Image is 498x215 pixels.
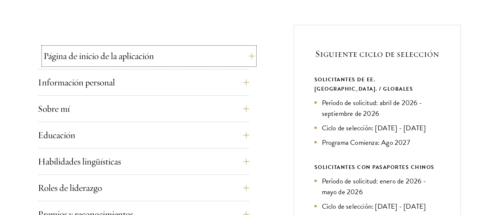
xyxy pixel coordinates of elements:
[314,97,440,119] li: Período de solicitud: abril de 2026 - septiembre de 2026
[314,201,440,212] li: Ciclo de selección: [DATE] - [DATE]
[38,126,249,144] button: Educación
[38,179,249,197] button: Roles de liderazgo
[314,176,440,197] li: Período de solicitud: enero de 2026 - mayo de 2026
[314,137,440,148] li: Programa Comienza: Ago 2027
[38,74,249,91] button: Información personal
[314,75,440,94] div: SOLICITANTES DE EE. [GEOGRAPHIC_DATA]. / GLOBALES
[314,123,440,133] li: Ciclo de selección: [DATE] - [DATE]
[314,48,440,60] h5: Siguiente ciclo de selección
[38,153,249,170] button: Habilidades lingüísticas
[314,163,440,172] div: SOLICITANTES CON PASAPORTES CHINOS
[38,100,249,118] button: Sobre mí
[43,47,255,65] button: Página de inicio de la aplicación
